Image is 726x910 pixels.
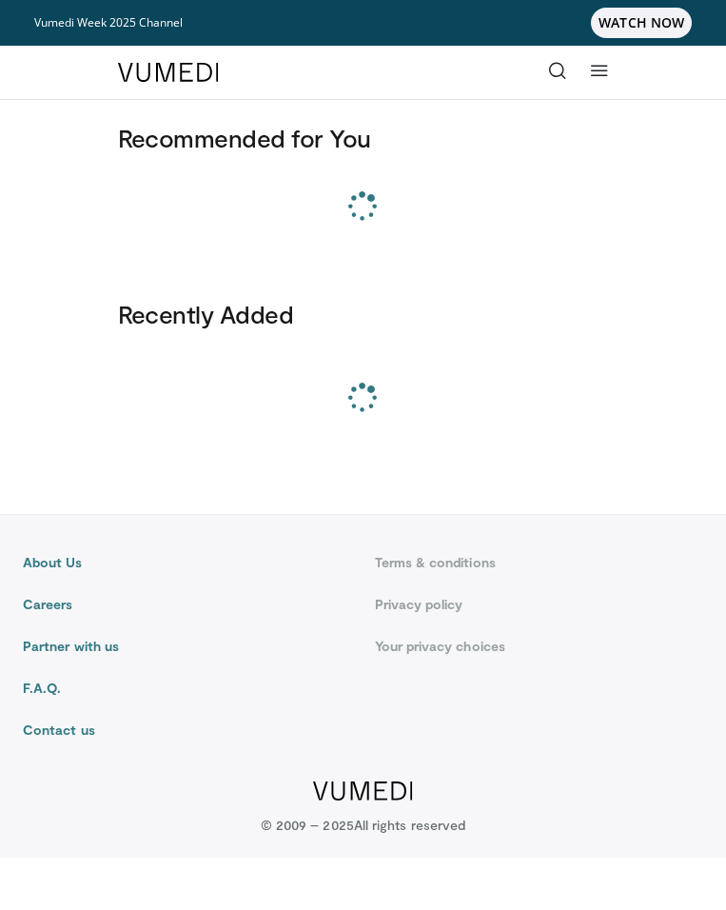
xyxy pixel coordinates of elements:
[118,299,609,329] h3: Recently Added
[591,8,692,38] span: WATCH NOW
[23,637,352,656] a: Partner with us
[23,721,352,740] a: Contact us
[313,781,413,801] img: VuMedi Logo
[261,816,465,835] p: © 2009 – 2025
[118,123,609,153] h3: Recommended for You
[23,679,352,698] a: F.A.Q.
[23,553,352,572] a: About Us
[23,595,352,614] a: Careers
[118,63,219,82] img: VuMedi Logo
[375,595,704,614] a: Privacy policy
[375,637,704,656] a: Your privacy choices
[34,8,692,38] a: Vumedi Week 2025 ChannelWATCH NOW
[375,553,704,572] a: Terms & conditions
[354,817,465,833] span: All rights reserved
